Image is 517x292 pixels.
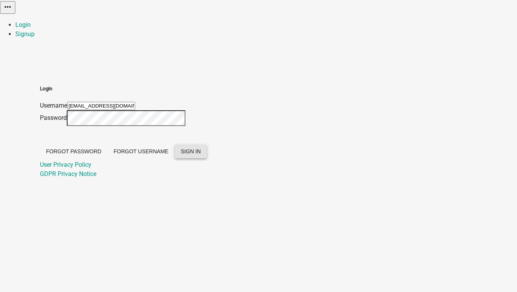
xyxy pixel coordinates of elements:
button: Forgot Username [107,144,175,158]
span: SIGN IN [181,148,201,154]
label: Password [40,114,67,121]
a: Signup [15,30,35,38]
a: Login [15,21,31,28]
a: User Privacy Policy [40,161,91,168]
button: SIGN IN [175,144,207,158]
h5: Login [40,85,207,93]
button: Forgot Password [40,144,107,158]
label: Username [40,102,67,109]
i: more_horiz [3,2,12,12]
a: GDPR Privacy Notice [40,170,96,178]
